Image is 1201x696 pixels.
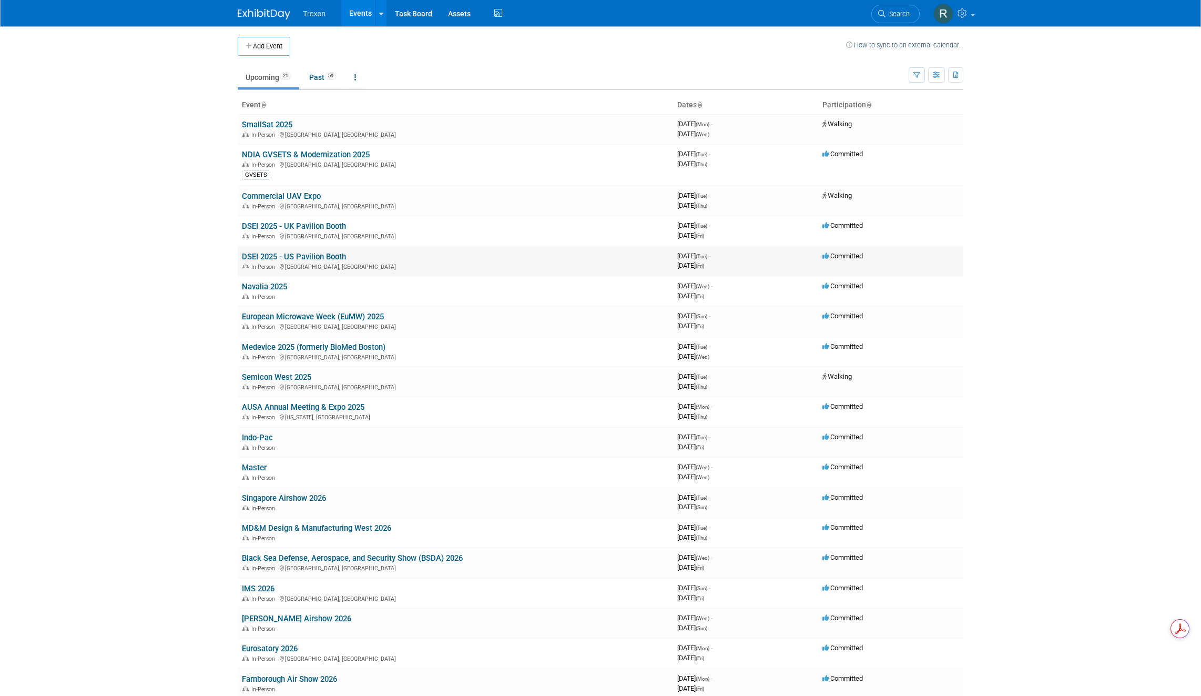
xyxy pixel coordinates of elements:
span: (Tue) [696,223,707,229]
span: Committed [822,150,863,158]
span: [DATE] [677,312,710,320]
span: In-Person [251,445,278,451]
a: SmallSat 2025 [242,120,292,129]
span: Committed [822,433,863,441]
span: [DATE] [677,594,704,602]
span: (Mon) [696,676,709,682]
span: [DATE] [677,261,704,269]
span: [DATE] [677,614,713,622]
span: [DATE] [677,553,713,561]
span: [DATE] [677,684,704,692]
span: - [711,120,713,128]
span: Committed [822,312,863,320]
span: In-Person [251,203,278,210]
span: Committed [822,252,863,260]
span: - [709,493,710,501]
span: (Mon) [696,645,709,651]
span: Walking [822,120,852,128]
span: (Sun) [696,626,707,631]
span: Committed [822,221,863,229]
span: (Fri) [696,596,704,601]
span: [DATE] [677,624,707,632]
img: In-Person Event [242,505,249,510]
img: In-Person Event [242,626,249,631]
img: Ryan Flores [933,4,953,24]
span: [DATE] [677,473,709,481]
a: Sort by Participation Type [866,100,871,109]
span: [DATE] [677,443,704,451]
a: Commercial UAV Expo [242,191,321,201]
span: - [711,282,713,290]
span: - [709,584,710,592]
img: In-Person Event [242,596,249,601]
th: Participation [818,96,963,114]
span: [DATE] [677,674,713,682]
span: [DATE] [677,292,704,300]
span: [DATE] [677,322,704,330]
span: (Thu) [696,162,707,167]
img: ExhibitDay [238,9,290,19]
span: In-Person [251,655,278,662]
span: - [711,614,713,622]
span: [DATE] [677,463,713,471]
div: [GEOGRAPHIC_DATA], [GEOGRAPHIC_DATA] [242,130,669,138]
span: (Wed) [696,354,709,360]
span: 21 [280,72,291,80]
img: In-Person Event [242,132,249,137]
span: (Sun) [696,586,707,591]
span: Committed [822,463,863,471]
a: [PERSON_NAME] Airshow 2026 [242,614,351,623]
span: - [709,342,710,350]
span: 59 [325,72,337,80]
span: (Thu) [696,384,707,390]
span: - [709,221,710,229]
span: In-Person [251,565,278,572]
span: - [709,312,710,320]
span: Committed [822,553,863,561]
div: [GEOGRAPHIC_DATA], [GEOGRAPHIC_DATA] [242,160,669,168]
img: In-Person Event [242,475,249,480]
div: [GEOGRAPHIC_DATA], [GEOGRAPHIC_DATA] [242,563,669,572]
span: (Wed) [696,465,709,470]
div: [GEOGRAPHIC_DATA], [GEOGRAPHIC_DATA] [242,201,669,210]
span: [DATE] [677,130,709,138]
span: [DATE] [677,412,707,420]
img: In-Person Event [242,162,249,167]
span: Walking [822,191,852,199]
a: MD&M Design & Manufacturing West 2026 [242,523,391,533]
button: Add Event [238,37,290,56]
span: (Tue) [696,152,707,157]
span: In-Person [251,414,278,421]
span: [DATE] [677,584,710,592]
th: Dates [673,96,818,114]
a: Farnborough Air Show 2026 [242,674,337,684]
span: (Fri) [696,233,704,239]
a: Singapore Airshow 2026 [242,493,326,503]
img: In-Person Event [242,324,249,329]
div: [GEOGRAPHIC_DATA], [GEOGRAPHIC_DATA] [242,262,669,270]
span: Committed [822,614,863,622]
span: In-Person [251,535,278,542]
span: In-Person [251,132,278,138]
a: Sort by Event Name [261,100,266,109]
a: How to sync to an external calendar... [846,41,963,49]
span: Trexon [303,9,325,18]
span: (Fri) [696,686,704,692]
a: Black Sea Defense, Aerospace, and Security Show (BSDA) 2026 [242,553,463,563]
span: In-Person [251,505,278,512]
span: - [709,433,710,441]
img: In-Person Event [242,294,249,299]
span: (Wed) [696,132,709,137]
span: (Mon) [696,404,709,410]
span: - [709,252,710,260]
span: In-Person [251,686,278,693]
span: [DATE] [677,654,704,662]
span: (Fri) [696,324,704,329]
div: [GEOGRAPHIC_DATA], [GEOGRAPHIC_DATA] [242,352,669,361]
a: DSEI 2025 - US Pavilion Booth [242,252,346,261]
span: In-Person [251,233,278,240]
span: Committed [822,523,863,531]
span: - [709,150,710,158]
a: European Microwave Week (EuMW) 2025 [242,312,384,321]
span: Committed [822,644,863,652]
